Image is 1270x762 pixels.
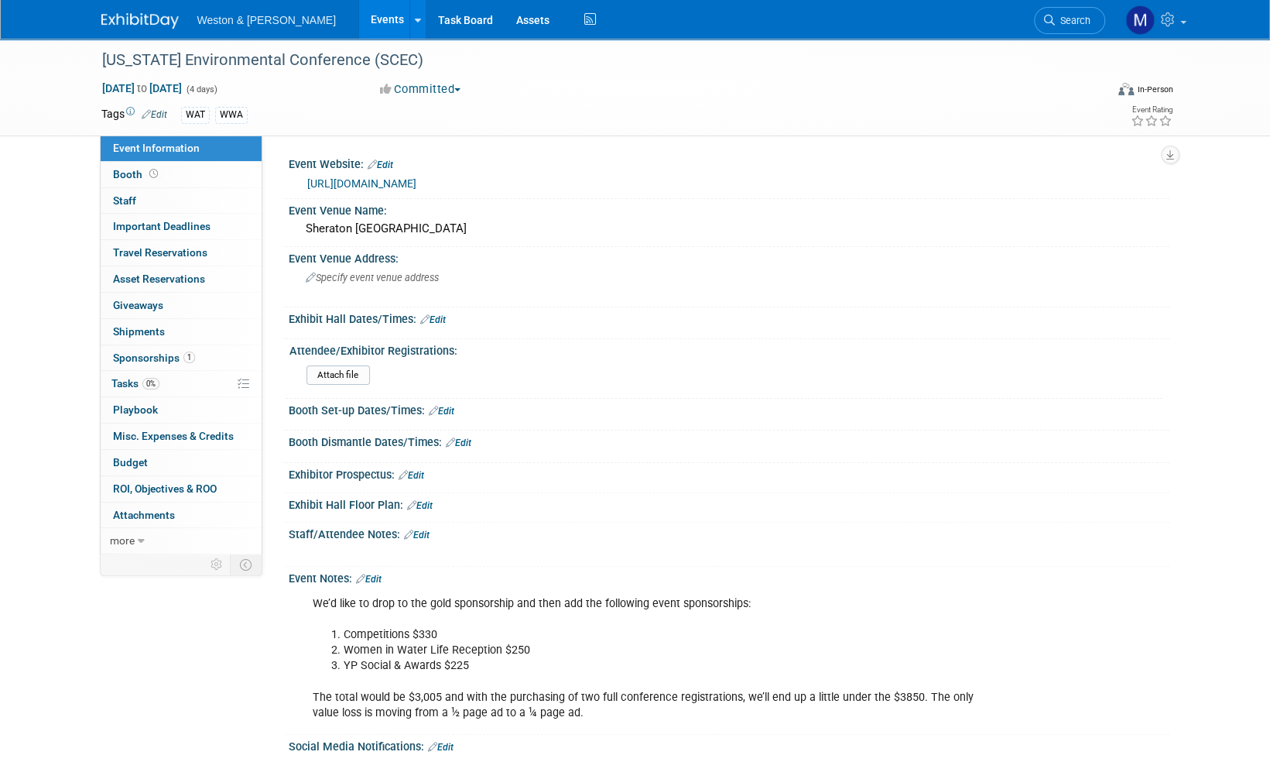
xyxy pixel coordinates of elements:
[113,220,211,232] span: Important Deadlines
[101,503,262,528] a: Attachments
[113,482,217,495] span: ROI, Objectives & ROO
[110,534,135,547] span: more
[113,273,205,285] span: Asset Reservations
[344,658,990,674] li: YP Social & Awards $225
[289,153,1169,173] div: Event Website:
[1055,15,1090,26] span: Search
[399,470,424,481] a: Edit
[1125,5,1155,35] img: Mary Ann Trujillo
[113,168,161,180] span: Booth
[113,325,165,338] span: Shipments
[429,406,454,417] a: Edit
[302,589,999,729] div: We’d like to drop to the gold sponsorship and then add the following event sponsorships: The tota...
[101,397,262,423] a: Playbook
[204,554,231,575] td: Personalize Event Tab Strip
[307,177,416,190] a: [URL][DOMAIN_NAME]
[289,567,1169,587] div: Event Notes:
[344,643,990,658] li: Women in Water Life Reception $250
[101,476,262,502] a: ROI, Objectives & ROO
[181,107,210,123] div: WAT
[344,627,990,643] li: Competitions $330
[215,107,248,123] div: WWA
[113,352,195,364] span: Sponsorships
[289,523,1169,543] div: Staff/Attendee Notes:
[142,378,159,390] span: 0%
[113,509,175,521] span: Attachments
[289,247,1169,266] div: Event Venue Address:
[101,319,262,345] a: Shipments
[289,493,1169,513] div: Exhibit Hall Floor Plan:
[142,109,167,120] a: Edit
[146,168,161,180] span: Booth not reserved yet
[183,352,195,363] span: 1
[289,735,1169,755] div: Social Media Notifications:
[101,450,262,475] a: Budget
[101,240,262,266] a: Travel Reservations
[289,431,1169,451] div: Booth Dismantle Dates/Times:
[407,500,433,511] a: Edit
[101,214,262,239] a: Important Deadlines
[300,217,1158,241] div: Sheraton [GEOGRAPHIC_DATA]
[230,554,262,575] td: Toggle Event Tabs
[135,82,149,94] span: to
[101,188,262,214] a: Staff
[185,84,217,94] span: (4 days)
[97,46,1082,74] div: [US_STATE] Environmental Conference (SCEC)
[197,14,336,26] span: Weston & [PERSON_NAME]
[101,136,262,161] a: Event Information
[1014,81,1173,104] div: Event Format
[1130,106,1172,114] div: Event Rating
[101,528,262,554] a: more
[368,160,393,170] a: Edit
[101,266,262,292] a: Asset Reservations
[1034,7,1105,34] a: Search
[356,574,382,585] a: Edit
[289,339,1162,359] div: Attendee/Exhibitor Registrations:
[1118,83,1134,95] img: Format-Inperson.png
[289,399,1169,419] div: Booth Set-up Dates/Times:
[113,246,207,259] span: Travel Reservations
[446,438,471,448] a: Edit
[113,456,148,469] span: Budget
[428,742,454,753] a: Edit
[113,299,163,311] span: Giveaways
[113,194,136,207] span: Staff
[101,162,262,187] a: Booth
[375,81,467,98] button: Committed
[306,272,439,283] span: Specify event venue address
[289,199,1169,218] div: Event Venue Name:
[101,345,262,371] a: Sponsorships1
[101,424,262,449] a: Misc. Expenses & Credits
[420,314,446,325] a: Edit
[113,403,158,416] span: Playbook
[289,463,1169,483] div: Exhibitor Prospectus:
[289,307,1169,328] div: Exhibit Hall Dates/Times:
[113,430,234,442] span: Misc. Expenses & Credits
[1136,84,1172,95] div: In-Person
[404,530,430,541] a: Edit
[101,293,262,318] a: Giveaways
[101,106,167,124] td: Tags
[101,371,262,396] a: Tasks0%
[111,377,159,390] span: Tasks
[101,81,183,95] span: [DATE] [DATE]
[101,13,179,29] img: ExhibitDay
[113,142,200,154] span: Event Information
